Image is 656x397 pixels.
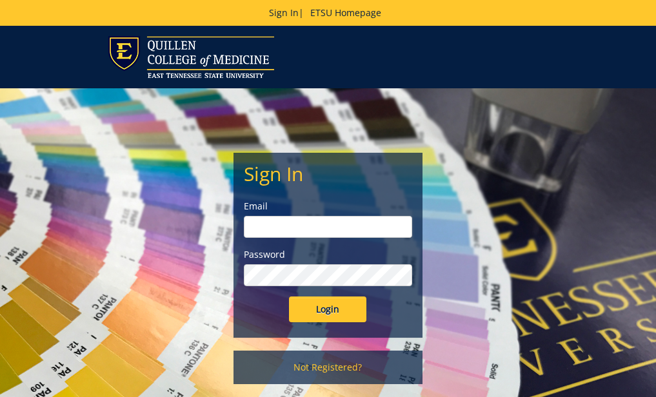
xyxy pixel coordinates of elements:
a: ETSU Homepage [304,6,388,19]
p: | [65,6,592,19]
label: Email [244,200,412,213]
img: ETSU logo [108,36,274,78]
h2: Sign In [244,163,412,184]
input: Login [289,296,366,322]
a: Not Registered? [234,351,422,384]
label: Password [244,248,412,261]
a: Sign In [269,6,299,19]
